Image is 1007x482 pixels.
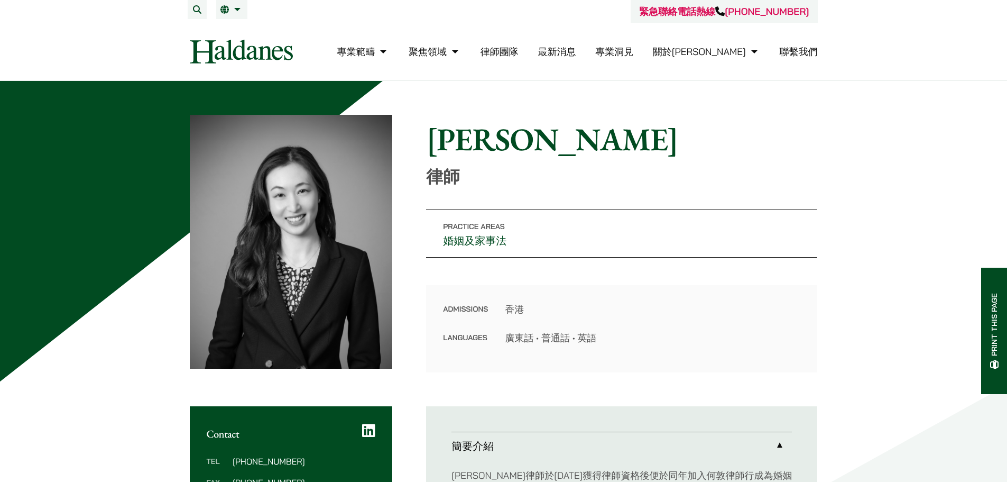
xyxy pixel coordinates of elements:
[443,331,488,345] dt: Languages
[190,40,293,63] img: Logo of Haldanes
[233,457,375,466] dd: [PHONE_NUMBER]
[780,46,818,58] a: 聯繫我們
[220,5,243,14] a: 繁
[538,46,576,58] a: 最新消息
[426,120,817,158] h1: [PERSON_NAME]
[443,234,506,248] a: 婚姻及家事法
[639,5,809,17] a: 緊急聯絡電話熱線[PHONE_NUMBER]
[653,46,760,58] a: 關於何敦
[443,302,488,331] dt: Admissions
[505,302,800,316] dd: 香港
[337,46,389,58] a: 專業範疇
[451,432,792,460] a: 簡要介紹
[443,222,505,231] span: Practice Areas
[505,331,800,345] dd: 廣東話 • 普通話 • 英語
[362,423,375,438] a: LinkedIn
[207,428,376,440] h2: Contact
[481,46,519,58] a: 律師團隊
[409,46,461,58] a: 聚焦領域
[426,167,817,187] p: 律師
[595,46,633,58] a: 專業洞見
[207,457,228,478] dt: Tel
